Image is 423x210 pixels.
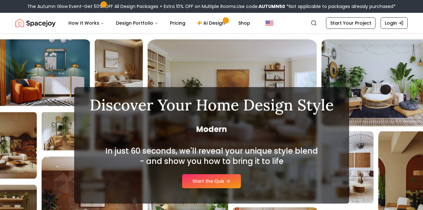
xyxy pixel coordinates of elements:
a: Start the Quiz [182,174,241,188]
div: The Autumn Glow Event-Get 50% OFF All Design Packages + Extra 10% OFF on Multiple Rooms. [27,3,396,10]
h2: In just 60 seconds, we'll reveal your unique style blend - and show you how to bring it to life [104,146,320,166]
a: Shop [233,17,255,29]
a: Spacejoy [15,17,56,29]
span: Modern [90,124,334,134]
a: Pricing [165,17,190,29]
span: *Not applicable to packages already purchased* [285,3,396,10]
nav: Main [63,17,255,29]
a: Start Your Project [326,17,375,29]
a: Login [381,17,408,29]
a: AI Design [192,17,232,29]
nav: Global [15,13,408,33]
button: Design Portfolio [111,17,163,29]
h1: Discover Your Home Design Style [90,97,334,113]
img: Spacejoy Logo [15,17,56,29]
button: How It Works [63,17,110,29]
img: United States [266,19,273,27]
span: Use code: [237,3,285,10]
b: AUTUMN50 [259,3,285,10]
